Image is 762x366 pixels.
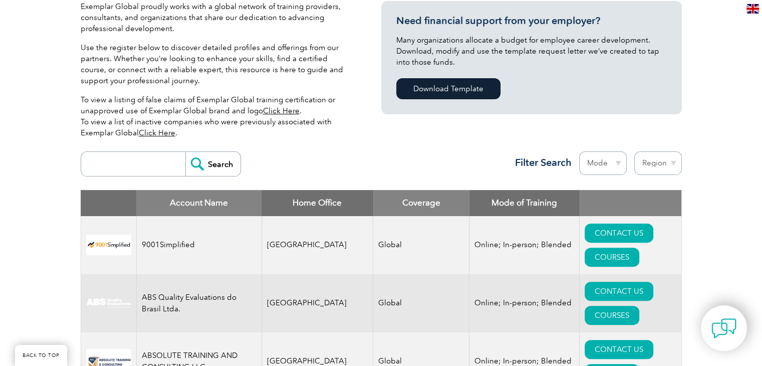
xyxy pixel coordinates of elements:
[396,15,667,27] h3: Need financial support from your employer?
[469,274,580,332] td: Online; In-person; Blended
[81,1,351,34] p: Exemplar Global proudly works with a global network of training providers, consultants, and organ...
[396,78,500,99] a: Download Template
[136,274,262,332] td: ABS Quality Evaluations do Brasil Ltda.
[262,216,373,274] td: [GEOGRAPHIC_DATA]
[86,298,131,309] img: c92924ac-d9bc-ea11-a814-000d3a79823d-logo.jpg
[373,274,469,332] td: Global
[585,340,653,359] a: CONTACT US
[746,4,759,14] img: en
[136,216,262,274] td: 9001Simplified
[262,190,373,216] th: Home Office: activate to sort column ascending
[86,235,131,255] img: 37c9c059-616f-eb11-a812-002248153038-logo.png
[469,190,580,216] th: Mode of Training: activate to sort column ascending
[263,106,300,115] a: Click Here
[81,94,351,138] p: To view a listing of false claims of Exemplar Global training certification or unapproved use of ...
[509,156,572,169] h3: Filter Search
[139,128,175,137] a: Click Here
[580,190,681,216] th: : activate to sort column ascending
[585,282,653,301] a: CONTACT US
[396,35,667,68] p: Many organizations allocate a budget for employee career development. Download, modify and use th...
[373,216,469,274] td: Global
[585,224,653,243] a: CONTACT US
[711,316,736,341] img: contact-chat.png
[15,345,67,366] a: BACK TO TOP
[185,152,240,176] input: Search
[81,42,351,86] p: Use the register below to discover detailed profiles and offerings from our partners. Whether you...
[262,274,373,332] td: [GEOGRAPHIC_DATA]
[585,306,639,325] a: COURSES
[469,216,580,274] td: Online; In-person; Blended
[373,190,469,216] th: Coverage: activate to sort column ascending
[585,248,639,267] a: COURSES
[136,190,262,216] th: Account Name: activate to sort column descending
